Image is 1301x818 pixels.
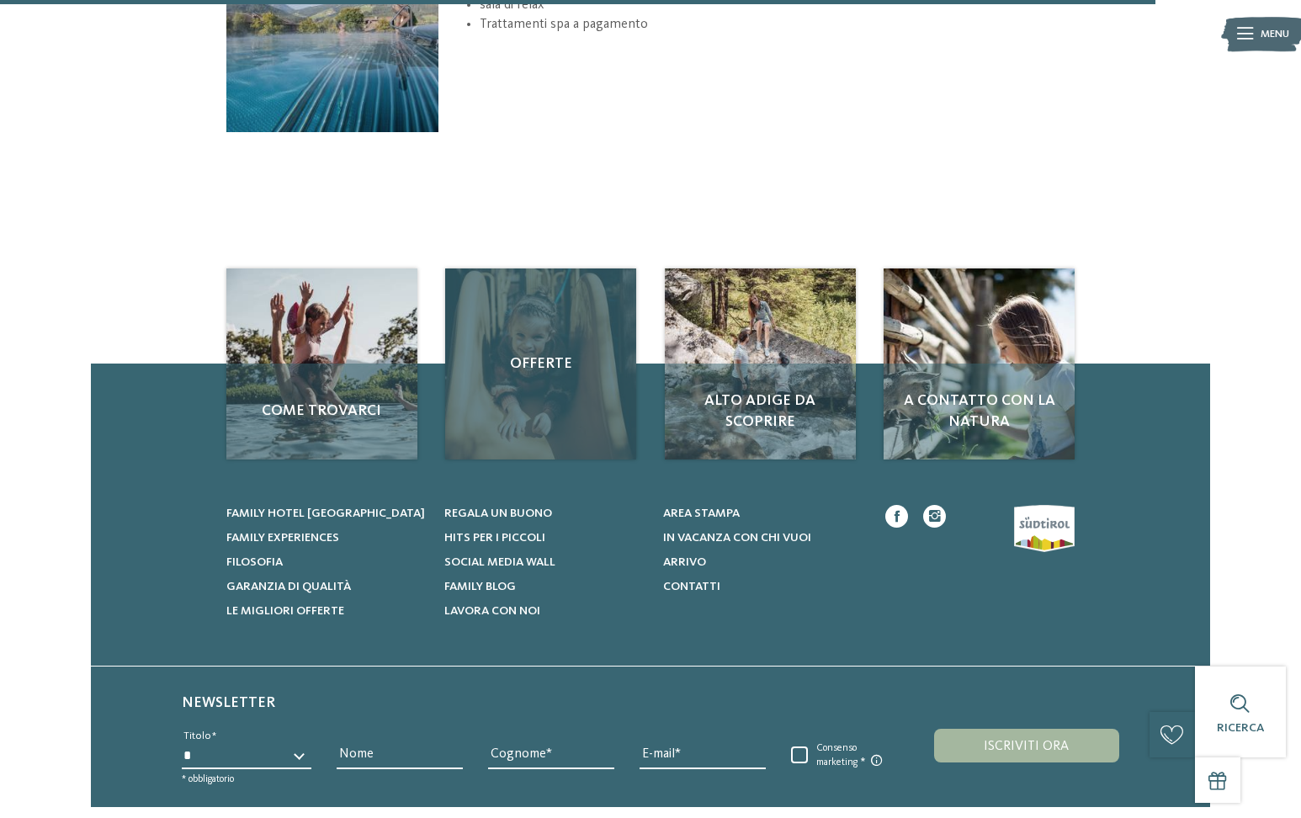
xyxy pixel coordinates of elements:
[663,507,740,519] span: Area stampa
[884,268,1075,459] a: Family Premium Deal A contatto con la natura
[242,401,402,422] span: Come trovarci
[226,603,426,619] a: Le migliori offerte
[226,605,344,617] span: Le migliori offerte
[663,532,811,544] span: In vacanza con chi vuoi
[884,268,1075,459] img: Family Premium Deal
[665,268,856,459] img: Family Premium Deal
[444,605,540,617] span: Lavora con noi
[663,581,720,592] span: Contatti
[1217,722,1264,734] span: Ricerca
[226,532,339,544] span: Family experiences
[445,268,636,459] a: Family Premium Deal Offerte
[444,529,644,546] a: Hits per i piccoli
[444,603,644,619] a: Lavora con noi
[663,578,863,595] a: Contatti
[444,505,644,522] a: Regala un buono
[460,353,621,374] span: Offerte
[663,529,863,546] a: In vacanza con chi vuoi
[480,15,1075,35] li: Trattamenti spa a pagamento
[680,390,841,433] span: Alto Adige da scoprire
[808,742,896,769] span: Consenso marketing
[984,740,1069,753] span: Iscriviti ora
[182,774,234,784] span: * obbligatorio
[444,532,545,544] span: Hits per i piccoli
[226,268,417,459] img: Family Premium Deal
[663,554,863,571] a: Arrivo
[444,507,552,519] span: Regala un buono
[226,578,426,595] a: Garanzia di qualità
[182,695,275,710] span: Newsletter
[226,505,426,522] a: Family hotel [GEOGRAPHIC_DATA]
[934,729,1119,762] button: Iscriviti ora
[665,268,856,459] a: Family Premium Deal Alto Adige da scoprire
[444,554,644,571] a: Social Media Wall
[899,390,1059,433] span: A contatto con la natura
[226,554,426,571] a: Filosofia
[663,505,863,522] a: Area stampa
[226,556,283,568] span: Filosofia
[226,581,351,592] span: Garanzia di qualità
[226,507,425,519] span: Family hotel [GEOGRAPHIC_DATA]
[444,578,644,595] a: Family Blog
[226,268,417,459] a: Family Premium Deal Come trovarci
[226,529,426,546] a: Family experiences
[663,556,706,568] span: Arrivo
[444,556,555,568] span: Social Media Wall
[444,581,516,592] span: Family Blog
